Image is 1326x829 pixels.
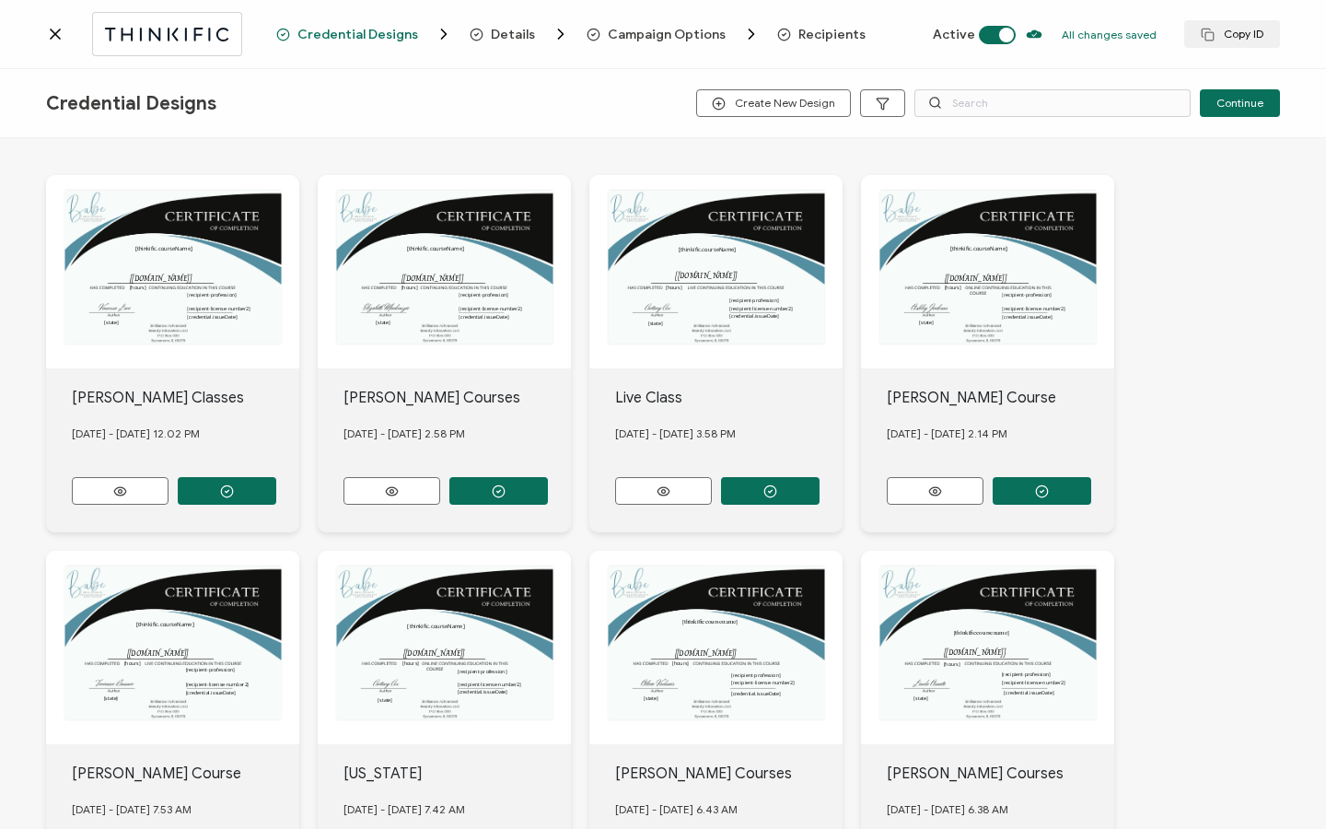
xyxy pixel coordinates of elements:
iframe: Chat Widget [1234,741,1326,829]
div: Breadcrumb [276,25,866,43]
button: Continue [1200,89,1280,117]
span: Campaign Options [608,28,726,41]
span: Credential Designs [46,92,216,115]
span: Recipients [798,28,866,41]
span: Credential Designs [276,25,453,43]
input: Search [914,89,1191,117]
div: [US_STATE] [343,763,572,785]
div: [PERSON_NAME] Course [887,387,1115,409]
div: [DATE] - [DATE] 2.14 PM [887,409,1115,459]
button: Create New Design [696,89,851,117]
button: Copy ID [1184,20,1280,48]
div: [DATE] - [DATE] 2.58 PM [343,409,572,459]
span: Credential Designs [297,28,418,41]
div: [DATE] - [DATE] 12.02 PM [72,409,300,459]
p: All changes saved [1062,28,1157,41]
div: [DATE] - [DATE] 3.58 PM [615,409,843,459]
span: Copy ID [1201,28,1263,41]
div: [PERSON_NAME] Course [72,763,300,785]
div: [PERSON_NAME] Classes [72,387,300,409]
span: Campaign Options [587,25,761,43]
div: [PERSON_NAME] Courses [887,763,1115,785]
span: Continue [1216,98,1263,109]
span: Details [470,25,570,43]
div: Live Class [615,387,843,409]
div: [PERSON_NAME] Courses [343,387,572,409]
span: Active [933,27,975,42]
span: Details [491,28,535,41]
span: Create New Design [712,97,835,111]
span: Recipients [777,28,866,41]
img: thinkific.svg [102,23,232,46]
div: [PERSON_NAME] Courses [615,763,843,785]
